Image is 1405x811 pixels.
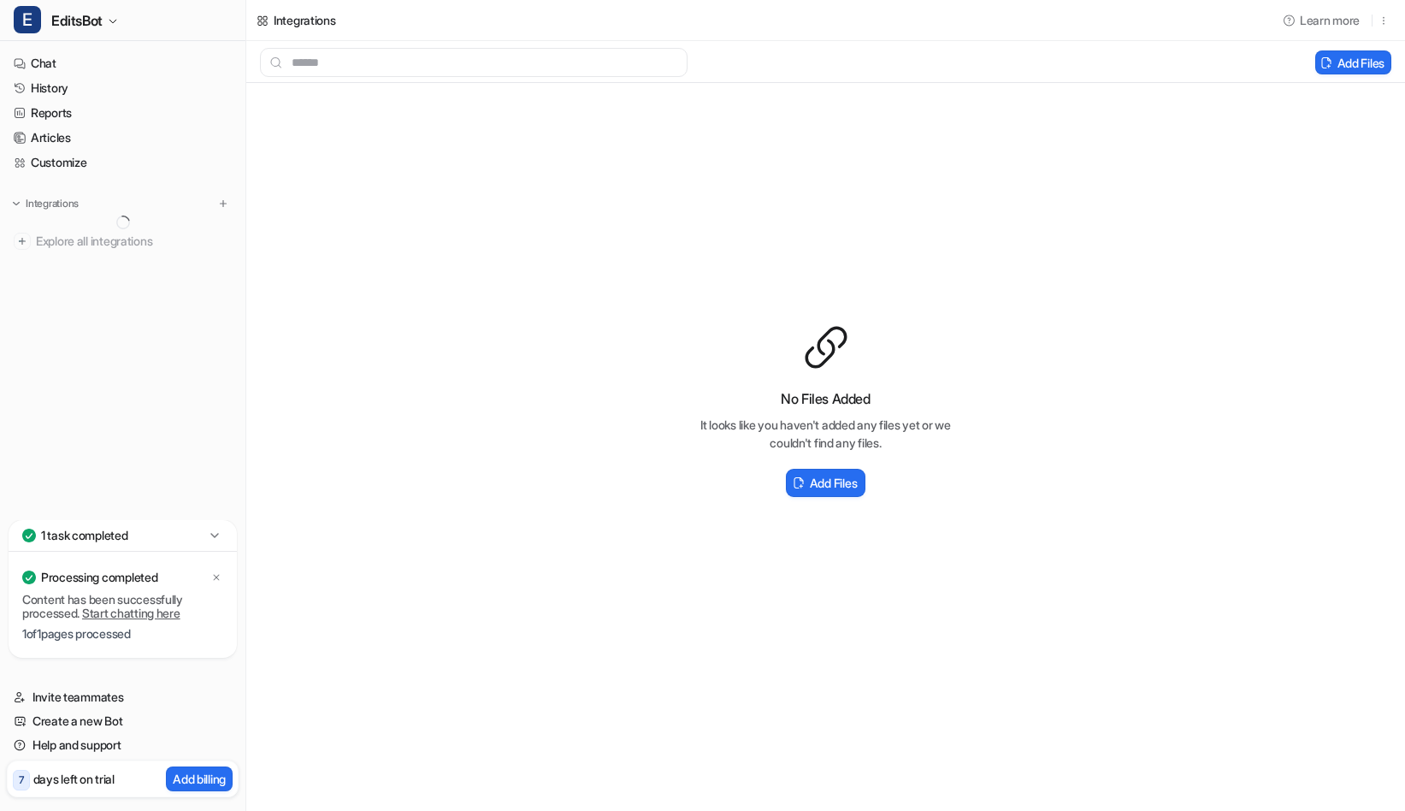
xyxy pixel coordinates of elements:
[7,709,239,733] a: Create a new Bot
[7,685,239,709] a: Invite teammates
[1315,50,1391,74] button: Add Files
[217,198,229,210] img: menu_add.svg
[7,229,239,253] a: Explore all integrations
[7,195,84,212] button: Integrations
[19,773,24,788] p: 7
[1300,11,1360,29] span: Learn more
[22,593,223,620] p: Content has been successfully processed.
[7,76,239,100] a: History
[173,770,226,788] p: Add billing
[51,9,103,33] span: EditsBot
[41,527,128,544] p: 1 task completed
[22,627,223,641] p: 1 of 1 pages processed
[7,51,239,75] a: Chat
[26,197,79,210] p: Integrations
[33,770,115,788] p: days left on trial
[7,101,239,125] a: Reports
[689,388,963,409] h3: No Files Added
[82,606,180,620] a: Start chatting here
[810,474,857,492] h2: Add Files
[7,126,239,150] a: Articles
[166,767,233,791] button: Add billing
[1276,6,1368,34] button: Learn more
[274,11,336,29] div: Integrations
[14,6,41,33] span: E
[7,733,239,757] a: Help and support
[689,416,963,452] p: It looks like you haven't added any files yet or we couldn't find any files.
[41,569,157,586] p: Processing completed
[36,228,232,255] span: Explore all integrations
[786,469,865,497] button: Add Files
[14,233,31,250] img: explore all integrations
[10,198,22,210] img: expand menu
[7,151,239,175] a: Customize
